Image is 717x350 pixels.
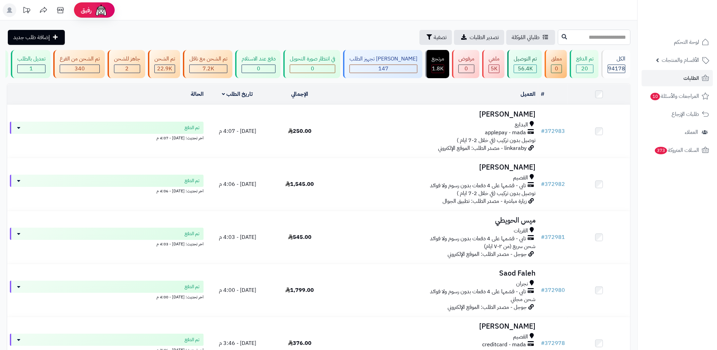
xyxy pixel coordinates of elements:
span: تم الدفع [185,124,200,131]
span: 1 [30,65,33,73]
span: [DATE] - 4:03 م [219,233,256,241]
div: تم الدفع [576,55,593,63]
span: applepay - mada [485,129,526,137]
div: اخر تحديث: [DATE] - 4:03 م [10,240,204,247]
span: 373 [655,147,667,154]
a: تعديل بالطلب 1 [10,50,52,78]
div: [PERSON_NAME] تجهيز الطلب [350,55,417,63]
div: 0 [551,65,562,73]
a: دفع عند الاستلام 0 [234,50,282,78]
a: #372983 [541,127,565,135]
span: تابي - قسّمها على 4 دفعات بدون رسوم ولا فوائد [430,235,526,243]
a: #372981 [541,233,565,241]
span: رفيق [81,6,92,14]
span: 56.4K [518,65,533,73]
div: تعديل بالطلب [17,55,45,63]
a: تم الشحن 22.9K [147,50,182,78]
a: معلق 0 [543,50,568,78]
span: القريات [514,227,528,235]
span: توصيل بدون تركيب (في خلال 2-7 ايام ) [457,189,535,197]
a: تصدير الطلبات [454,30,504,45]
a: تم الشحن مع ناقل 7.2K [182,50,234,78]
span: [DATE] - 4:00 م [219,286,256,294]
span: تم الدفع [185,177,200,184]
a: تحديثات المنصة [18,3,35,19]
span: 0 [257,65,260,73]
span: جوجل - مصدر الطلب: الموقع الإلكتروني [448,250,527,258]
a: الطلبات [642,70,713,86]
div: الكل [608,55,625,63]
span: طلباتي المُوكلة [512,33,540,41]
a: #372982 [541,180,565,188]
div: مرفوض [458,55,474,63]
a: المراجعات والأسئلة10 [642,88,713,104]
div: دفع عند الاستلام [242,55,276,63]
span: [DATE] - 4:07 م [219,127,256,135]
a: تم التوصيل 56.4K [506,50,543,78]
a: العميل [521,90,535,98]
a: الحالة [191,90,204,98]
a: تم الدفع 20 [568,50,600,78]
button: تصفية [419,30,452,45]
span: 147 [378,65,389,73]
span: 2 [126,65,129,73]
div: 20 [577,65,593,73]
a: جاهز للشحن 2 [106,50,147,78]
span: 340 [75,65,85,73]
div: 7223 [190,65,227,73]
a: طلبات الإرجاع [642,106,713,122]
span: # [541,233,545,241]
a: إضافة طلب جديد [8,30,65,45]
div: مرتجع [432,55,444,63]
span: 20 [582,65,588,73]
span: الطلبات [683,73,699,83]
span: تم الدفع [185,230,200,237]
span: 250.00 [288,127,312,135]
span: 0 [311,65,314,73]
span: تابي - قسّمها على 4 دفعات بدون رسوم ولا فوائد [430,182,526,190]
h3: [PERSON_NAME] [334,322,535,330]
span: creditcard - mada [482,341,526,349]
span: زيارة مباشرة - مصدر الطلب: تطبيق الجوال [442,197,527,205]
a: الإجمالي [291,90,308,98]
span: القصيم [513,333,528,341]
div: 1 [18,65,45,73]
a: #372978 [541,339,565,347]
span: 376.00 [288,339,312,347]
h3: [PERSON_NAME] [334,110,535,118]
div: 1804 [432,65,444,73]
a: طلباتي المُوكلة [506,30,555,45]
span: إضافة طلب جديد [13,33,50,41]
a: ملغي 5K [481,50,506,78]
a: تاريخ الطلب [222,90,253,98]
a: في انتظار صورة التحويل 0 [282,50,342,78]
a: مرفوض 0 [451,50,481,78]
span: 7.2K [203,65,214,73]
a: الكل94178 [600,50,632,78]
span: linkaraby - مصدر الطلب: الموقع الإلكتروني [438,144,527,152]
span: # [541,180,545,188]
div: اخر تحديث: [DATE] - 4:07 م [10,134,204,141]
a: # [541,90,544,98]
span: الأقسام والمنتجات [662,55,699,65]
div: تم الشحن [154,55,175,63]
span: تم الدفع [185,336,200,343]
div: معلق [551,55,562,63]
div: تم الشحن مع ناقل [189,55,227,63]
span: 94178 [608,65,625,73]
img: ai-face.png [94,3,108,17]
div: جاهز للشحن [114,55,140,63]
a: لوحة التحكم [642,34,713,50]
div: 147 [350,65,417,73]
span: العملاء [685,127,698,137]
a: #372980 [541,286,565,294]
a: مرتجع 1.8K [424,50,451,78]
div: 2 [114,65,140,73]
span: 545.00 [288,233,312,241]
span: البدايع [515,121,528,129]
span: شحن مجاني [511,295,535,303]
div: في انتظار صورة التحويل [290,55,335,63]
div: اخر تحديث: [DATE] - 4:00 م [10,293,204,300]
span: تصدير الطلبات [470,33,499,41]
a: تم الشحن من الفرع 340 [52,50,106,78]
